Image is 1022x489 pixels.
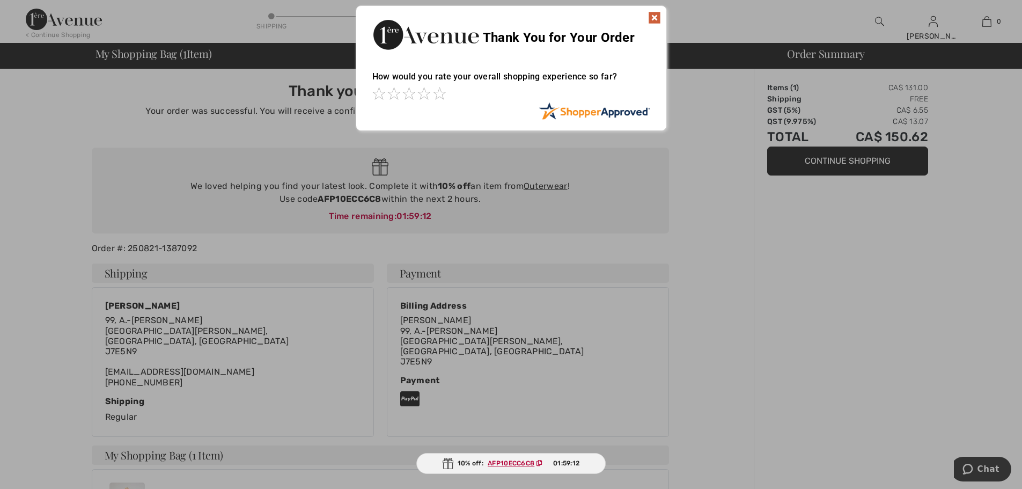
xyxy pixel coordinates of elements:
div: 10% off: [416,453,606,474]
img: x [648,11,661,24]
span: 01:59:12 [553,458,579,468]
ins: AFP10ECC6C8 [488,459,534,467]
img: Gift.svg [443,458,453,469]
span: Chat [24,8,46,17]
div: How would you rate your overall shopping experience so far? [372,61,650,102]
img: Thank You for Your Order [372,17,480,53]
span: Thank You for Your Order [483,30,635,45]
